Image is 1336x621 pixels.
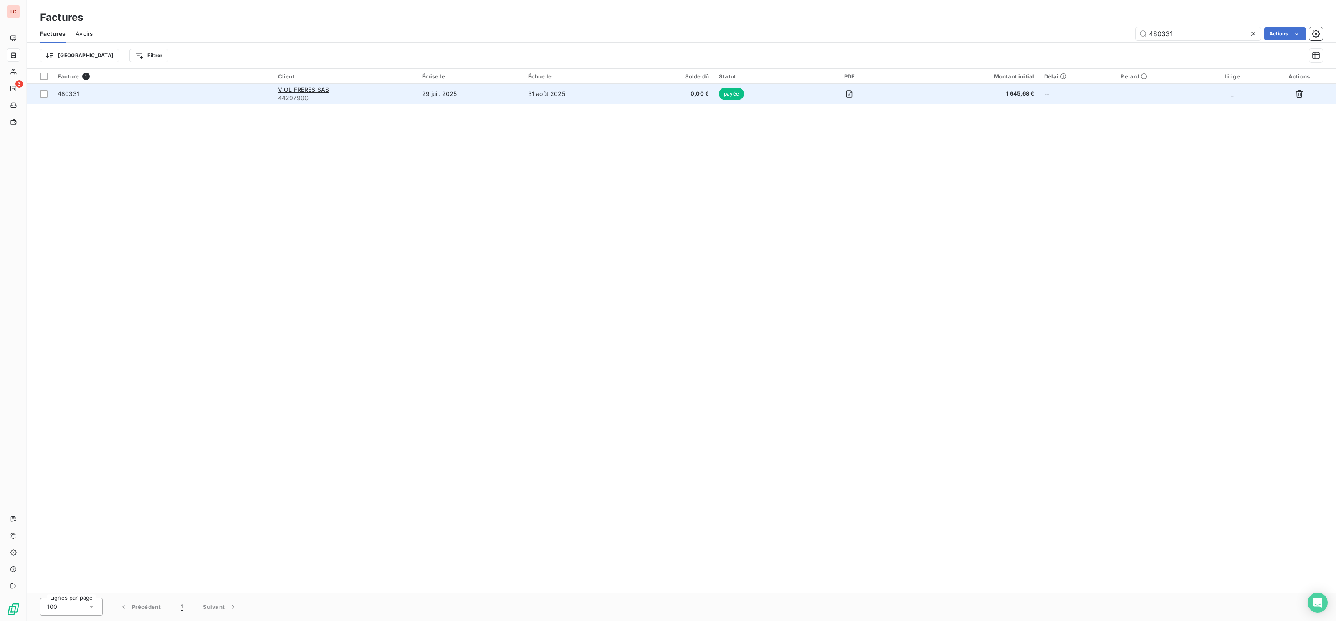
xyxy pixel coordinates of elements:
img: Logo LeanPay [7,603,20,616]
h3: Factures [40,10,83,25]
div: Retard [1121,73,1197,80]
div: Client [278,73,412,80]
div: Montant initial [902,73,1034,80]
span: payée [719,88,744,100]
input: Rechercher [1136,27,1261,40]
span: VIOL FRERES SAS [278,86,329,93]
td: -- [1039,84,1116,104]
button: [GEOGRAPHIC_DATA] [40,49,119,62]
td: 29 juil. 2025 [417,84,523,104]
span: Avoirs [76,30,93,38]
button: Suivant [193,598,247,616]
div: Open Intercom Messenger [1308,593,1328,613]
span: 1 645,68 € [902,90,1034,98]
div: Litige [1207,73,1258,80]
span: Factures [40,30,66,38]
span: 1 [82,73,90,80]
div: Statut [719,73,797,80]
div: PDF [807,73,893,80]
span: 1 [181,603,183,611]
div: Actions [1267,73,1331,80]
button: Actions [1264,27,1306,40]
div: Solde dû [639,73,709,80]
div: Échue le [528,73,629,80]
div: Délai [1044,73,1111,80]
span: 480331 [58,90,79,97]
td: 31 août 2025 [523,84,634,104]
button: 1 [171,598,193,616]
span: 0,00 € [639,90,709,98]
button: Filtrer [129,49,168,62]
span: 100 [47,603,57,611]
div: Émise le [422,73,518,80]
span: 4429790C [278,94,412,102]
span: Facture [58,73,79,80]
button: Précédent [109,598,171,616]
div: LC [7,5,20,18]
span: 3 [15,80,23,88]
span: _ [1231,90,1233,97]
